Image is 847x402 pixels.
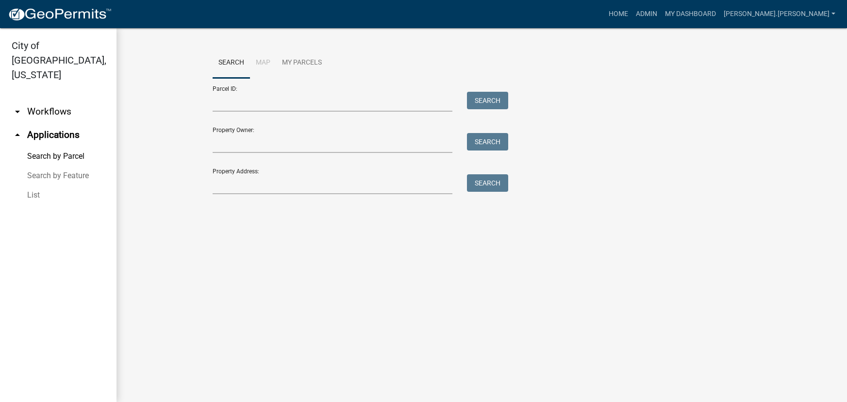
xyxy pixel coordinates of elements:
button: Search [467,92,508,109]
a: Home [605,5,632,23]
a: My Dashboard [661,5,720,23]
i: arrow_drop_up [12,129,23,141]
a: My Parcels [276,48,328,79]
button: Search [467,133,508,151]
a: Search [213,48,250,79]
a: Admin [632,5,661,23]
i: arrow_drop_down [12,106,23,117]
a: [PERSON_NAME].[PERSON_NAME] [720,5,839,23]
button: Search [467,174,508,192]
